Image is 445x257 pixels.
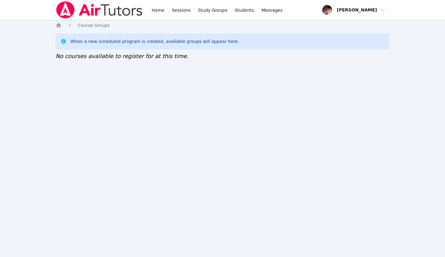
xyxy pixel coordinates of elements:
img: Air Tutors [56,1,143,19]
span: No courses available to register for at this time. [56,53,189,59]
div: When a new scheduled program is created, available groups will appear here. [70,38,239,44]
a: Course Groups [78,22,110,28]
nav: Breadcrumb [56,22,389,28]
span: Messages [261,7,283,13]
span: Course Groups [78,23,110,28]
